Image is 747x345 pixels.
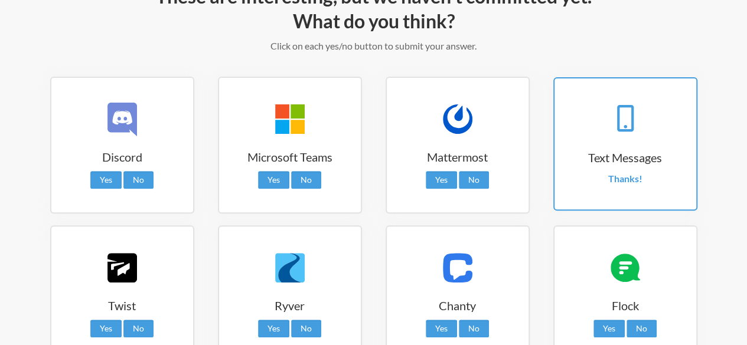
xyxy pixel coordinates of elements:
[291,171,321,189] a: No
[90,320,122,337] a: Yes
[387,149,529,165] h3: Mattermost
[426,171,457,189] a: Yes
[426,320,457,337] a: Yes
[123,320,154,337] a: No
[258,171,289,189] a: Yes
[291,320,321,337] a: No
[219,297,361,314] h3: Ryver
[219,149,361,165] h3: Microsoft Teams
[554,297,696,314] h3: Flock
[627,320,657,337] a: No
[258,320,289,337] a: Yes
[35,39,712,53] p: Click on each yes/no button to submit your answer.
[459,171,489,189] a: No
[123,171,154,189] a: No
[51,149,193,165] h3: Discord
[554,149,696,166] h3: Text Messages
[459,320,489,337] a: No
[593,320,625,337] a: Yes
[387,297,529,314] h3: Chanty
[608,173,642,184] strong: Thanks!
[90,171,122,189] a: Yes
[51,297,193,314] h3: Twist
